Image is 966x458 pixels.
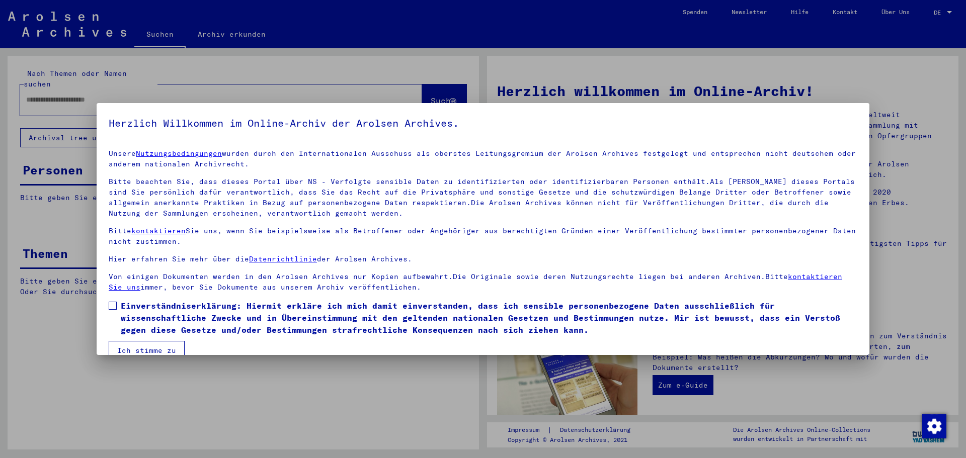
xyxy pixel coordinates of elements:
[922,414,946,438] div: Zustimmung ändern
[109,271,857,293] p: Von einigen Dokumenten werden in den Arolsen Archives nur Kopien aufbewahrt.Die Originale sowie d...
[136,149,222,158] a: Nutzungsbedingungen
[109,176,857,219] p: Bitte beachten Sie, dass dieses Portal über NS - Verfolgte sensible Daten zu identifizierten oder...
[131,226,186,235] a: kontaktieren
[249,254,317,263] a: Datenrichtlinie
[922,414,946,438] img: Zustimmung ändern
[109,115,857,131] h5: Herzlich Willkommen im Online-Archiv der Arolsen Archives.
[121,300,857,336] span: Einverständniserklärung: Hiermit erkläre ich mich damit einverstanden, dass ich sensible personen...
[109,272,842,292] a: kontaktieren Sie uns
[109,254,857,264] p: Hier erfahren Sie mehr über die der Arolsen Archives.
[109,148,857,169] p: Unsere wurden durch den Internationalen Ausschuss als oberstes Leitungsgremium der Arolsen Archiv...
[109,226,857,247] p: Bitte Sie uns, wenn Sie beispielsweise als Betroffener oder Angehöriger aus berechtigten Gründen ...
[109,341,185,360] button: Ich stimme zu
